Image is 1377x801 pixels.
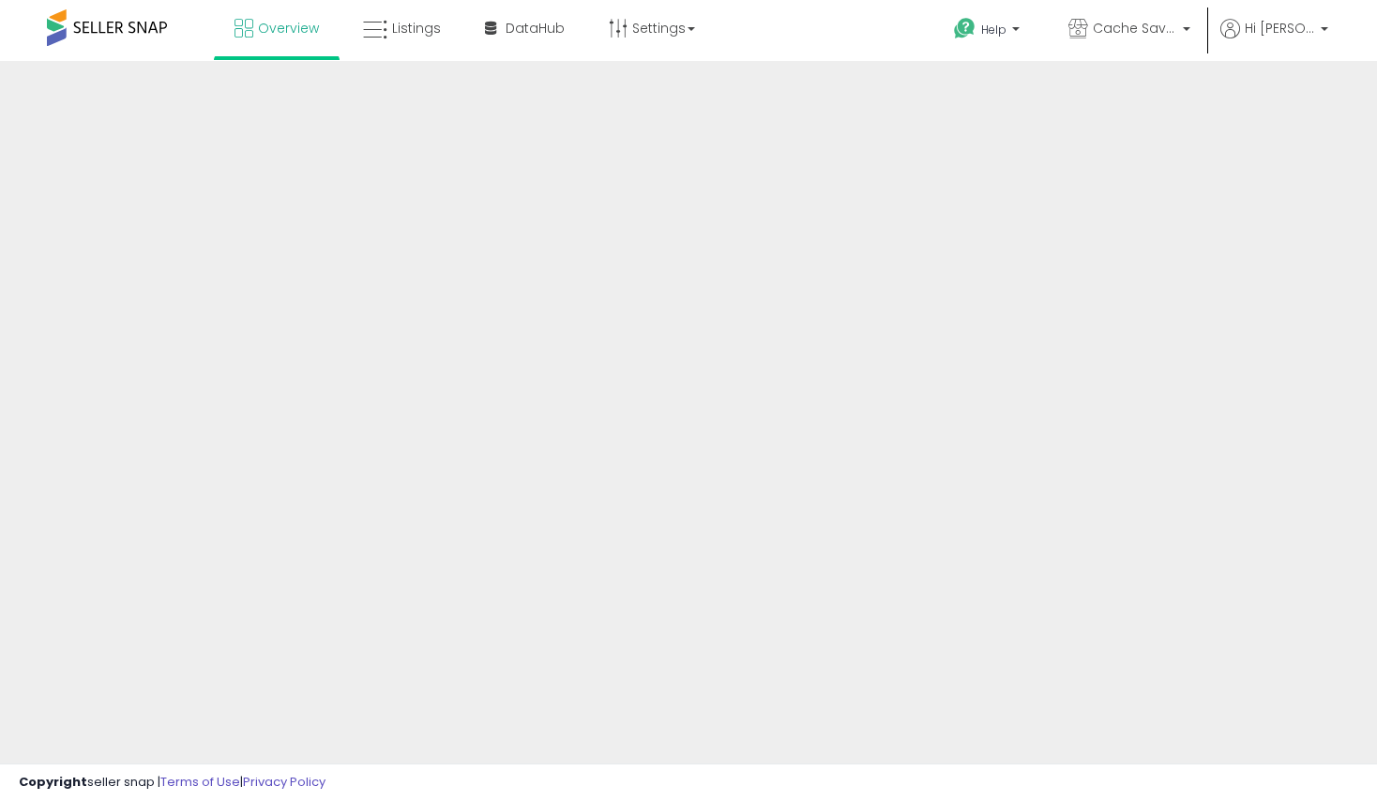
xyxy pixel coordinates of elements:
span: DataHub [506,19,565,38]
span: Hi [PERSON_NAME] [1245,19,1315,38]
i: Get Help [953,17,976,40]
a: Terms of Use [160,773,240,791]
span: Help [981,22,1006,38]
a: Hi [PERSON_NAME] [1220,19,1328,61]
span: Cache Saver [1093,19,1177,38]
strong: Copyright [19,773,87,791]
span: Listings [392,19,441,38]
div: seller snap | | [19,774,325,792]
span: Overview [258,19,319,38]
a: Help [939,3,1038,61]
a: Privacy Policy [243,773,325,791]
